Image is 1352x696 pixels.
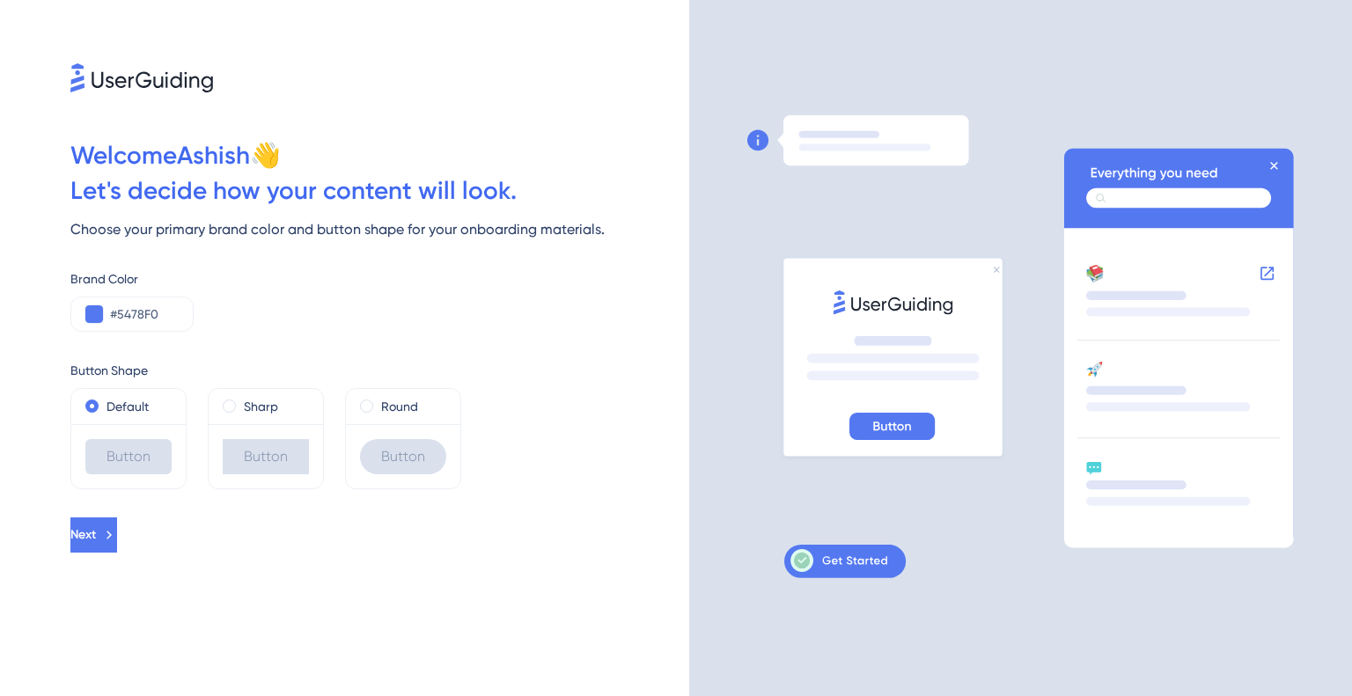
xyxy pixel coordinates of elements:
label: Default [107,396,149,417]
label: Round [381,396,418,417]
div: Welcome Ashish 👋 [70,138,689,173]
div: Let ' s decide how your content will look. [70,173,689,209]
button: Next [70,517,117,553]
div: Button [360,439,446,474]
span: Next [70,524,96,546]
div: Button [85,439,172,474]
div: Brand Color [70,268,689,289]
div: Button [223,439,309,474]
label: Sharp [244,396,278,417]
div: Button Shape [70,360,689,381]
div: Choose your primary brand color and button shape for your onboarding materials. [70,219,689,240]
